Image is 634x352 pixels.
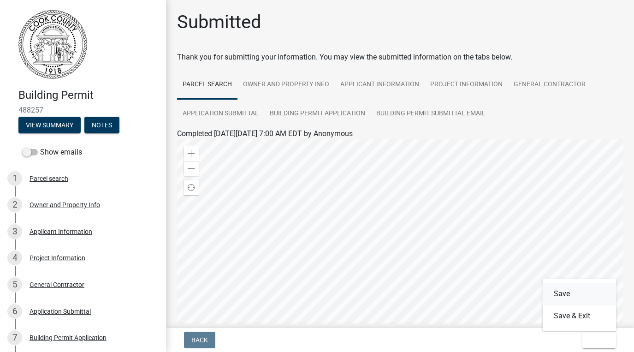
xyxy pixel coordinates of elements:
[30,308,91,315] div: Application Submittal
[582,332,616,348] button: Exit
[7,251,22,265] div: 4
[7,224,22,239] div: 3
[191,336,208,344] span: Back
[335,70,425,100] a: Applicant Information
[425,70,508,100] a: Project Information
[543,305,616,327] button: Save & Exit
[30,175,68,182] div: Parcel search
[264,99,371,129] a: Building Permit Application
[177,11,261,33] h1: Submitted
[7,171,22,186] div: 1
[177,52,623,63] div: Thank you for submitting your information. You may view the submitted information on the tabs below.
[184,146,199,161] div: Zoom in
[590,336,603,344] span: Exit
[177,99,264,129] a: Application Submittal
[7,197,22,212] div: 2
[84,122,119,129] wm-modal-confirm: Notes
[18,117,81,133] button: View Summary
[30,334,107,341] div: Building Permit Application
[7,330,22,345] div: 7
[18,106,148,114] span: 488257
[543,283,616,305] button: Save
[508,70,591,100] a: General Contractor
[30,255,85,261] div: Project Information
[371,99,491,129] a: Building Permit Submittal Email
[18,10,87,79] img: Cook County, Georgia
[237,70,335,100] a: Owner and Property Info
[543,279,616,331] div: Exit
[22,147,82,158] label: Show emails
[7,277,22,292] div: 5
[7,304,22,319] div: 6
[184,332,215,348] button: Back
[184,161,199,176] div: Zoom out
[184,180,199,195] div: Find my location
[30,228,92,235] div: Applicant Information
[30,202,100,208] div: Owner and Property Info
[18,122,81,129] wm-modal-confirm: Summary
[177,70,237,100] a: Parcel search
[84,117,119,133] button: Notes
[177,129,353,138] span: Completed [DATE][DATE] 7:00 AM EDT by Anonymous
[18,89,159,102] h4: Building Permit
[30,281,84,288] div: General Contractor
